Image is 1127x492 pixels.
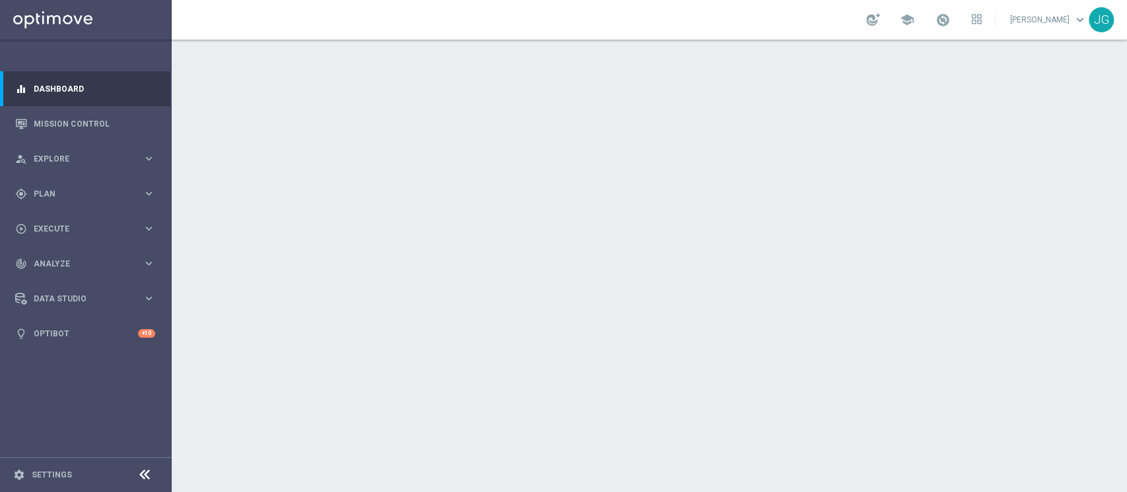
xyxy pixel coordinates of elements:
div: Execute [15,223,143,235]
i: person_search [15,153,27,165]
a: Dashboard [34,71,155,106]
span: Plan [34,190,143,198]
a: Settings [32,471,72,479]
div: JG [1089,7,1114,32]
div: Explore [15,153,143,165]
div: +10 [138,329,155,338]
button: play_circle_outline Execute keyboard_arrow_right [15,224,156,234]
span: Explore [34,155,143,163]
i: keyboard_arrow_right [143,257,155,270]
i: keyboard_arrow_right [143,292,155,305]
div: Analyze [15,258,143,270]
div: Mission Control [15,106,155,141]
i: play_circle_outline [15,223,27,235]
button: gps_fixed Plan keyboard_arrow_right [15,189,156,199]
button: equalizer Dashboard [15,84,156,94]
button: track_changes Analyze keyboard_arrow_right [15,259,156,269]
button: Mission Control [15,119,156,129]
button: Data Studio keyboard_arrow_right [15,293,156,304]
span: Analyze [34,260,143,268]
i: equalizer [15,83,27,95]
i: keyboard_arrow_right [143,222,155,235]
span: school [900,13,914,27]
i: track_changes [15,258,27,270]
a: Optibot [34,316,138,351]
div: Optibot [15,316,155,351]
button: person_search Explore keyboard_arrow_right [15,154,156,164]
span: keyboard_arrow_down [1073,13,1087,27]
i: gps_fixed [15,188,27,200]
button: lightbulb Optibot +10 [15,328,156,339]
i: keyboard_arrow_right [143,187,155,200]
div: Plan [15,188,143,200]
div: Data Studio [15,293,143,305]
i: keyboard_arrow_right [143,152,155,165]
span: Data Studio [34,295,143,303]
a: Mission Control [34,106,155,141]
span: Execute [34,225,143,233]
i: lightbulb [15,328,27,340]
i: settings [13,469,25,481]
div: Dashboard [15,71,155,106]
a: [PERSON_NAME]keyboard_arrow_down [1009,10,1089,30]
